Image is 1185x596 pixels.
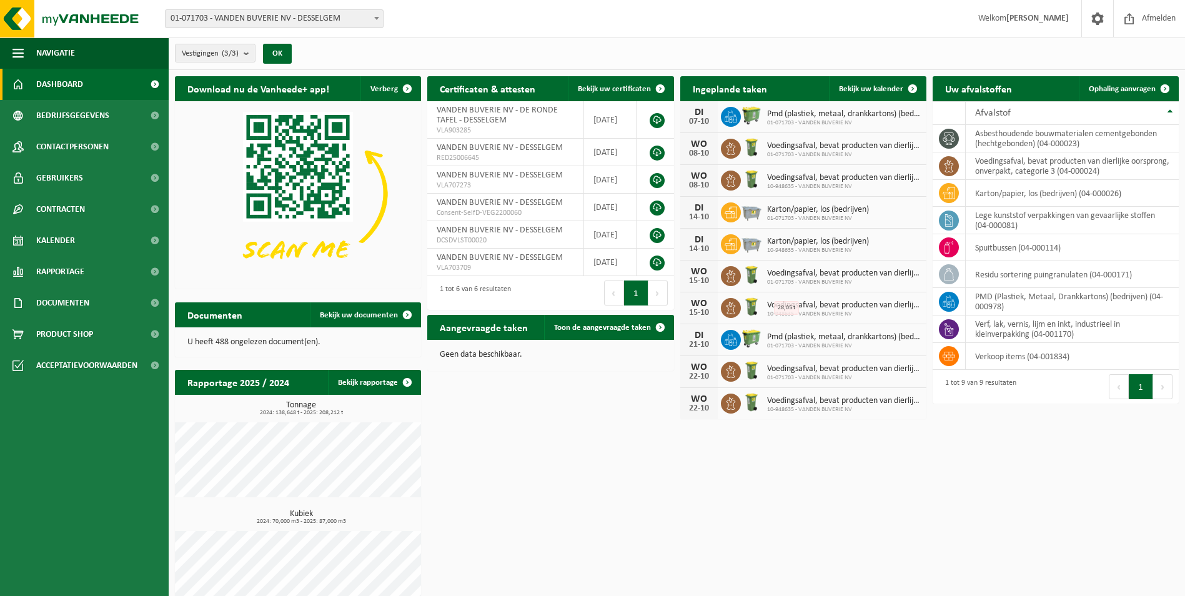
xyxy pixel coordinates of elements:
button: 1 [624,281,648,305]
div: 14-10 [687,213,711,222]
div: WO [687,139,711,149]
img: WB-0140-HPE-GN-50 [741,392,762,413]
button: Previous [1109,374,1129,399]
span: Toon de aangevraagde taken [554,324,651,332]
button: OK [263,44,292,64]
td: voedingsafval, bevat producten van dierlijke oorsprong, onverpakt, categorie 3 (04-000024) [966,152,1179,180]
div: DI [687,203,711,213]
img: WB-0140-HPE-GN-50 [741,264,762,286]
img: WB-0140-HPE-GN-50 [741,296,762,317]
span: Ophaling aanvragen [1089,85,1156,93]
span: Contactpersonen [36,131,109,162]
div: DI [687,330,711,340]
span: Voedingsafval, bevat producten van dierlijke oorsprong, onverpakt, categorie 3 [767,141,920,151]
span: Contracten [36,194,85,225]
div: WO [687,267,711,277]
img: WB-0140-HPE-GN-50 [741,137,762,158]
button: Previous [604,281,624,305]
button: 1 [1129,374,1153,399]
img: WB-0140-HPE-GN-50 [741,360,762,381]
span: Pmd (plastiek, metaal, drankkartons) (bedrijven) [767,109,920,119]
div: 15-10 [687,309,711,317]
span: VLA903285 [437,126,574,136]
span: Voedingsafval, bevat producten van dierlijke oorsprong, onverpakt, categorie 3 [767,269,920,279]
h2: Aangevraagde taken [427,315,540,339]
div: WO [687,299,711,309]
span: Bekijk uw kalender [839,85,903,93]
span: Voedingsafval, bevat producten van dierlijke oorsprong, onverpakt, categorie 3 [767,173,920,183]
span: VANDEN BUVERIE NV - DESSELGEM [437,171,563,180]
td: karton/papier, los (bedrijven) (04-000026) [966,180,1179,207]
a: Toon de aangevraagde taken [544,315,673,340]
span: Navigatie [36,37,75,69]
td: verf, lak, vernis, lijm en inkt, industrieel in kleinverpakking (04-001170) [966,315,1179,343]
h2: Rapportage 2025 / 2024 [175,370,302,394]
img: WB-0140-HPE-GN-50 [741,169,762,190]
div: 14-10 [687,245,711,254]
p: U heeft 488 ongelezen document(en). [187,338,409,347]
div: 08-10 [687,181,711,190]
td: [DATE] [584,139,637,166]
span: Karton/papier, los (bedrijven) [767,205,869,215]
td: PMD (Plastiek, Metaal, Drankkartons) (bedrijven) (04-000978) [966,288,1179,315]
span: Bekijk uw certificaten [578,85,651,93]
span: VLA707273 [437,181,574,191]
h2: Ingeplande taken [680,76,780,101]
span: Vestigingen [182,44,239,63]
div: WO [687,394,711,404]
span: Product Shop [36,319,93,350]
span: 01-071703 - VANDEN BUVERIE NV [767,151,920,159]
span: Bekijk uw documenten [320,311,398,319]
div: DI [687,107,711,117]
count: (3/3) [222,49,239,57]
td: verkoop items (04-001834) [966,343,1179,370]
img: WB-2500-GAL-GY-01 [741,232,762,254]
span: VANDEN BUVERIE NV - DESSELGEM [437,253,563,262]
span: Afvalstof [975,108,1011,118]
div: 1 tot 9 van 9 resultaten [939,373,1016,400]
span: 01-071703 - VANDEN BUVERIE NV [767,119,920,127]
a: Ophaling aanvragen [1079,76,1178,101]
td: lege kunststof verpakkingen van gevaarlijke stoffen (04-000081) [966,207,1179,234]
h3: Tonnage [181,401,421,416]
h2: Documenten [175,302,255,327]
span: 01-071703 - VANDEN BUVERIE NV [767,215,869,222]
span: VANDEN BUVERIE NV - DESSELGEM [437,143,563,152]
span: Karton/papier, los (bedrijven) [767,237,869,247]
a: Bekijk uw kalender [829,76,925,101]
img: WB-0660-HPE-GN-50 [741,105,762,126]
span: Voedingsafval, bevat producten van dierlijke oorsprong, onverpakt, categorie 3 [767,396,920,406]
span: 01-071703 - VANDEN BUVERIE NV [767,279,920,286]
span: DCSDVLST00020 [437,236,574,246]
td: [DATE] [584,249,637,276]
td: residu sortering puingranulaten (04-000171) [966,261,1179,288]
button: Vestigingen(3/3) [175,44,255,62]
img: WB-2500-GAL-GY-01 [741,201,762,222]
div: WO [687,362,711,372]
h3: Kubiek [181,510,421,525]
span: Dashboard [36,69,83,100]
td: asbesthoudende bouwmaterialen cementgebonden (hechtgebonden) (04-000023) [966,125,1179,152]
div: 21-10 [687,340,711,349]
div: DI [687,235,711,245]
div: 15-10 [687,277,711,286]
span: Documenten [36,287,89,319]
button: Next [1153,374,1173,399]
span: Voedingsafval, bevat producten van dierlijke oorsprong, onverpakt, categorie 3 [767,300,920,310]
span: Rapportage [36,256,84,287]
p: Geen data beschikbaar. [440,350,661,359]
div: WO [687,171,711,181]
span: 10-948635 - VANDEN BUVERIE NV [767,310,920,318]
td: [DATE] [584,166,637,194]
h2: Uw afvalstoffen [933,76,1024,101]
td: [DATE] [584,101,637,139]
span: 01-071703 - VANDEN BUVERIE NV - DESSELGEM [165,9,384,28]
div: 07-10 [687,117,711,126]
strong: [PERSON_NAME] [1006,14,1069,23]
span: 01-071703 - VANDEN BUVERIE NV [767,374,920,382]
img: WB-0660-HPE-GN-50 [741,328,762,349]
span: 10-948635 - VANDEN BUVERIE NV [767,406,920,414]
span: Bedrijfsgegevens [36,100,109,131]
span: VANDEN BUVERIE NV - DESSELGEM [437,198,563,207]
span: Acceptatievoorwaarden [36,350,137,381]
